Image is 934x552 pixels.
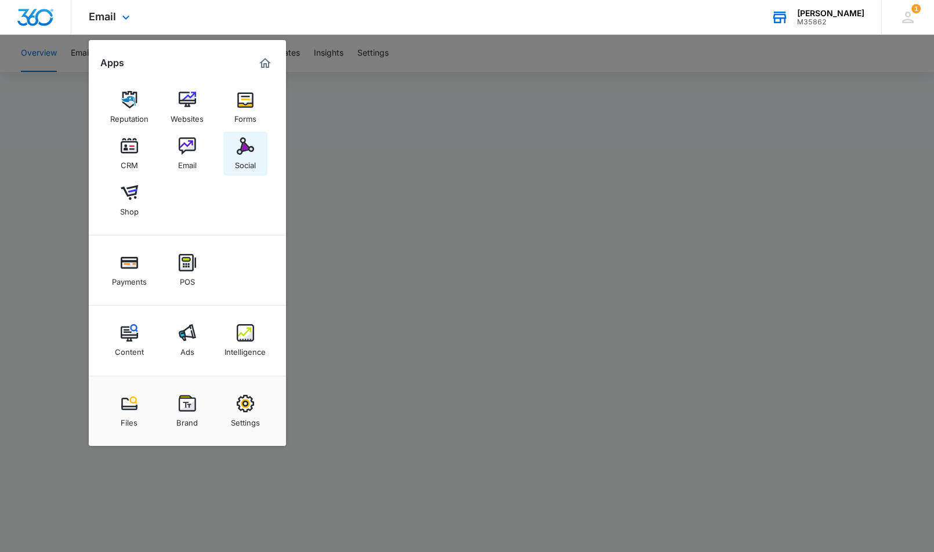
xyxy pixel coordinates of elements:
[112,271,147,286] div: Payments
[180,342,194,357] div: Ads
[235,155,256,170] div: Social
[120,201,139,216] div: Shop
[121,412,137,427] div: Files
[165,318,209,362] a: Ads
[223,85,267,129] a: Forms
[121,155,138,170] div: CRM
[110,108,149,124] div: Reputation
[100,57,124,68] h2: Apps
[107,318,151,362] a: Content
[797,18,864,26] div: account id
[231,412,260,427] div: Settings
[223,132,267,176] a: Social
[223,389,267,433] a: Settings
[797,9,864,18] div: account name
[256,54,274,72] a: Marketing 360® Dashboard
[165,248,209,292] a: POS
[911,4,921,13] span: 1
[178,155,197,170] div: Email
[234,108,256,124] div: Forms
[911,4,921,13] div: notifications count
[225,342,266,357] div: Intelligence
[176,412,198,427] div: Brand
[171,108,204,124] div: Websites
[107,132,151,176] a: CRM
[107,389,151,433] a: Files
[107,178,151,222] a: Shop
[165,389,209,433] a: Brand
[165,85,209,129] a: Websites
[89,10,116,23] span: Email
[180,271,195,286] div: POS
[115,342,144,357] div: Content
[223,318,267,362] a: Intelligence
[107,85,151,129] a: Reputation
[107,248,151,292] a: Payments
[165,132,209,176] a: Email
